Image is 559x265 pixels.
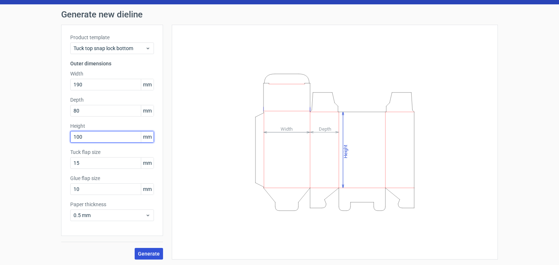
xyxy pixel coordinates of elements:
[70,122,154,130] label: Height
[141,105,154,116] span: mm
[141,184,154,195] span: mm
[135,248,163,260] button: Generate
[61,10,498,19] h1: Generate new dieline
[343,144,348,158] tspan: Height
[70,201,154,208] label: Paper thickness
[319,126,331,131] tspan: Depth
[141,158,154,168] span: mm
[141,131,154,142] span: mm
[70,96,154,103] label: Depth
[70,175,154,182] label: Glue flap size
[141,79,154,90] span: mm
[281,126,293,131] tspan: Width
[74,45,145,52] span: Tuck top snap lock bottom
[70,34,154,41] label: Product template
[70,60,154,67] h3: Outer dimensions
[70,70,154,77] label: Width
[138,251,160,256] span: Generate
[70,148,154,156] label: Tuck flap size
[74,212,145,219] span: 0.5 mm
